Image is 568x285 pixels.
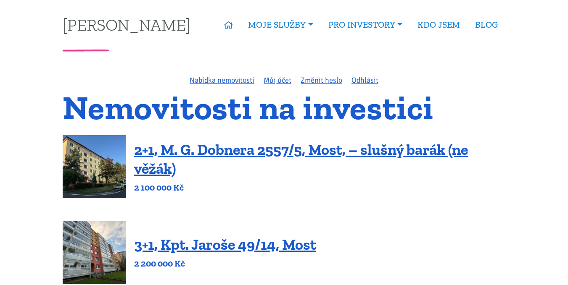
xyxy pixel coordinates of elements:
a: 3+1, Kpt. Jaroše 49/14, Most [134,235,316,254]
a: Můj účet [264,76,291,85]
a: KDO JSEM [410,15,468,34]
a: Změnit heslo [301,76,342,85]
a: [PERSON_NAME] [63,16,190,33]
a: Odhlásit [351,76,378,85]
p: 2 200 000 Kč [134,258,316,269]
a: 2+1, M. G. Dobnera 2557/5, Most, – slušný barák (ne věžák) [134,141,468,178]
a: MOJE SLUŽBY [240,15,320,34]
p: 2 100 000 Kč [134,182,505,193]
a: BLOG [468,15,505,34]
a: Nabídka nemovitostí [190,76,254,85]
h1: Nemovitosti na investici [63,94,505,122]
a: PRO INVESTORY [321,15,410,34]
